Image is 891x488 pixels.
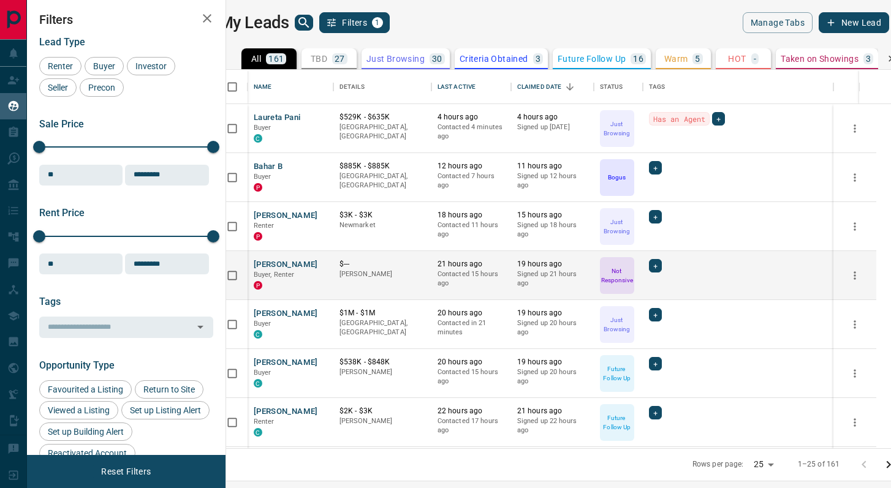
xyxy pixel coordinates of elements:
[192,318,209,336] button: Open
[649,308,662,321] div: +
[339,171,425,190] p: [GEOGRAPHIC_DATA], [GEOGRAPHIC_DATA]
[601,413,633,432] p: Future Follow Up
[339,259,425,269] p: $---
[339,406,425,416] p: $2K - $3K
[649,210,662,223] div: +
[608,173,626,182] p: Bogus
[653,358,658,370] span: +
[798,459,840,470] p: 1–25 of 161
[339,220,425,230] p: Newmarket
[517,161,588,171] p: 11 hours ago
[366,54,425,63] p: Just Browsing
[80,78,124,97] div: Precon
[517,122,588,132] p: Signed up [DATE]
[248,70,333,104] div: Name
[438,171,505,190] p: Contacted 7 hours ago
[126,405,205,415] span: Set up Listing Alert
[517,112,588,122] p: 4 hours ago
[649,259,662,272] div: +
[846,168,864,187] button: more
[254,210,318,222] button: [PERSON_NAME]
[438,416,505,435] p: Contacted 17 hours ago
[749,456,778,473] div: 25
[653,407,658,419] span: +
[333,70,431,104] div: Details
[339,318,425,337] p: [GEOGRAPHIC_DATA], [GEOGRAPHIC_DATA]
[339,112,425,122] p: $529K - $635K
[819,12,889,33] button: New Lead
[44,385,127,394] span: Favourited a Listing
[254,222,275,230] span: Renter
[254,112,301,124] button: Laureta Pani
[846,119,864,138] button: more
[601,217,633,236] p: Just Browsing
[39,207,85,219] span: Rent Price
[649,357,662,370] div: +
[254,173,271,181] span: Buyer
[339,357,425,367] p: $538K - $848K
[438,308,505,318] p: 20 hours ago
[127,57,175,75] div: Investor
[39,36,85,48] span: Lead Type
[517,318,588,337] p: Signed up 20 hours ago
[600,70,623,104] div: Status
[438,406,505,416] p: 22 hours ago
[716,113,721,125] span: +
[664,54,688,63] p: Warm
[517,406,588,416] p: 21 hours ago
[653,211,658,223] span: +
[643,70,833,104] div: Tags
[517,220,588,239] p: Signed up 18 hours ago
[219,13,289,32] h1: My Leads
[517,70,562,104] div: Claimed Date
[653,309,658,321] span: +
[438,210,505,220] p: 18 hours ago
[268,54,284,63] p: 161
[39,359,115,371] span: Opportunity Type
[517,210,588,220] p: 15 hours ago
[846,364,864,383] button: more
[254,406,318,418] button: [PERSON_NAME]
[254,183,262,192] div: property.ca
[39,57,82,75] div: Renter
[254,369,271,377] span: Buyer
[254,330,262,339] div: condos.ca
[649,70,665,104] div: Tags
[339,70,365,104] div: Details
[254,232,262,241] div: property.ca
[339,416,425,426] p: [PERSON_NAME]
[44,405,114,415] span: Viewed a Listing
[254,320,271,328] span: Buyer
[438,70,476,104] div: Last Active
[594,70,643,104] div: Status
[754,54,756,63] p: -
[339,367,425,377] p: [PERSON_NAME]
[311,54,327,63] p: TBD
[866,54,871,63] p: 3
[254,124,271,132] span: Buyer
[692,459,744,470] p: Rows per page:
[431,70,511,104] div: Last Active
[84,83,119,92] span: Precon
[131,61,171,71] span: Investor
[39,401,118,419] div: Viewed a Listing
[438,318,505,337] p: Contacted in 21 minutes
[39,118,84,130] span: Sale Price
[44,448,131,458] span: Reactivated Account
[93,461,159,482] button: Reset Filters
[373,18,382,27] span: 1
[649,161,662,175] div: +
[39,12,213,27] h2: Filters
[254,428,262,437] div: condos.ca
[695,54,700,63] p: 5
[254,418,275,426] span: Renter
[653,162,658,174] span: +
[517,269,588,288] p: Signed up 21 hours ago
[85,57,124,75] div: Buyer
[438,220,505,239] p: Contacted 11 hours ago
[846,266,864,285] button: more
[712,112,725,126] div: +
[517,357,588,367] p: 19 hours ago
[254,161,283,173] button: Bahar B
[438,367,505,386] p: Contacted 15 hours ago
